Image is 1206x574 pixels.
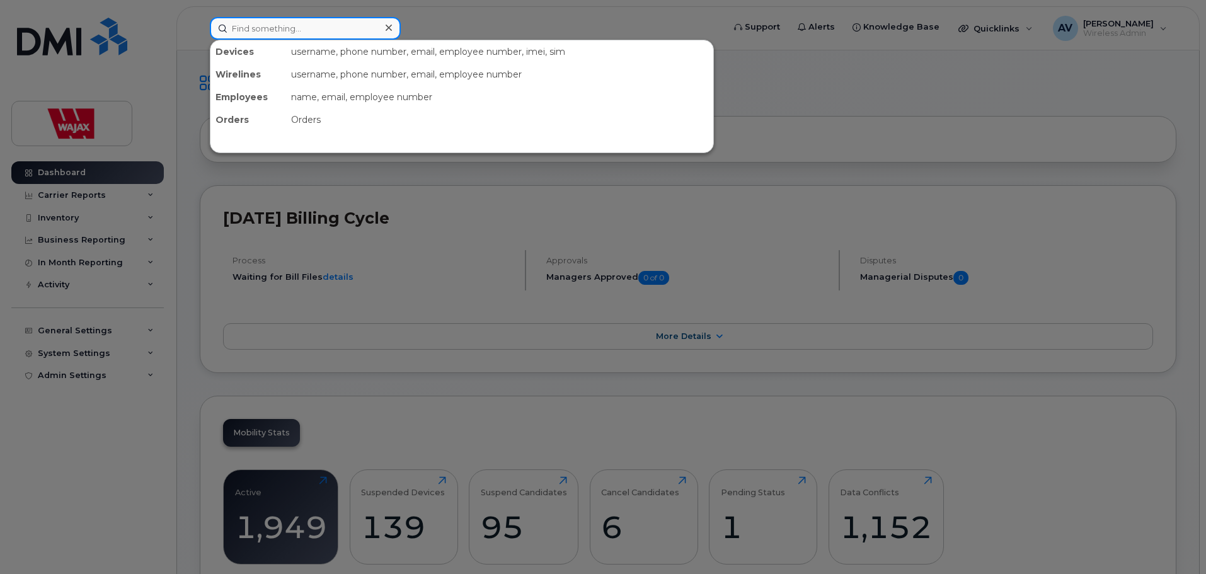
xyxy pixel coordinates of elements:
[210,108,286,131] div: Orders
[210,86,286,108] div: Employees
[286,40,713,63] div: username, phone number, email, employee number, imei, sim
[286,108,713,131] div: Orders
[210,40,286,63] div: Devices
[286,63,713,86] div: username, phone number, email, employee number
[210,63,286,86] div: Wirelines
[286,86,713,108] div: name, email, employee number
